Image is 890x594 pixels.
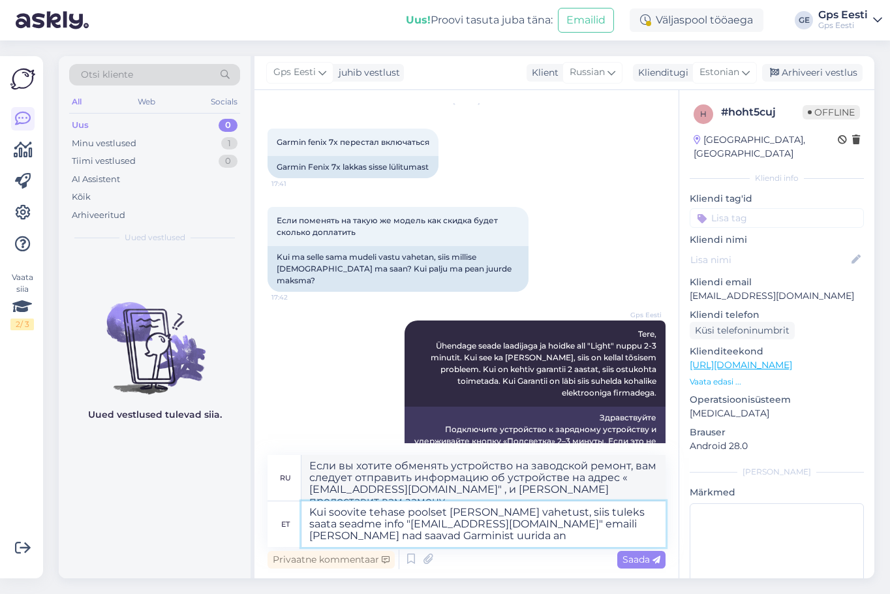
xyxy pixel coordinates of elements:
p: Kliendi nimi [690,233,864,247]
p: Kliendi telefon [690,308,864,322]
div: Arhiveeritud [72,209,125,222]
div: 2 / 3 [10,319,34,330]
span: Gps Eesti [613,310,662,320]
p: Kliendi tag'id [690,192,864,206]
div: Arhiveeri vestlus [762,64,863,82]
div: Privaatne kommentaar [268,551,395,569]
div: Gps Eesti [818,10,868,20]
span: Gps Eesti [273,65,316,80]
img: Askly Logo [10,67,35,91]
div: [PERSON_NAME] [690,466,864,478]
div: Kliendi info [690,172,864,184]
div: Garmin Fenix ​​7x lakkas sisse lülitumast [268,156,438,178]
div: Socials [208,93,240,110]
div: ru [280,467,291,489]
span: Offline [803,105,860,119]
span: Если поменять на такую же модель как скидка будет сколько доплатить [277,215,500,237]
p: [MEDICAL_DATA] [690,407,864,420]
p: Brauser [690,426,864,439]
span: Garmin fenix 7x перестал включаться [277,137,429,147]
div: Gps Eesti [818,20,868,31]
div: Здравствуйте Подключите устройство к зарядному устройству и удерживайте кнопку «Подсветка» 2–3 ми... [405,407,666,499]
div: 1 [221,137,238,150]
textarea: Если вы хотите обменять устройство на заводской ремонт, вам следует отправить информацию об устро... [301,455,666,501]
div: All [69,93,84,110]
div: Minu vestlused [72,137,136,150]
div: Väljaspool tööaega [630,8,763,32]
span: Uued vestlused [125,232,185,243]
div: Klient [527,66,559,80]
div: Uus [72,119,89,132]
div: Vaata siia [10,272,34,330]
span: 17:41 [271,179,320,189]
div: # hoht5cuj [721,104,803,120]
span: h [700,109,707,119]
div: Proovi tasuta juba täna: [406,12,553,28]
div: Kui ma selle sama mudeli vastu vahetan, siis millise [DEMOGRAPHIC_DATA] ma saan? Kui palju ma pea... [268,246,529,292]
p: [EMAIL_ADDRESS][DOMAIN_NAME] [690,289,864,303]
p: Android 28.0 [690,439,864,453]
p: Uued vestlused tulevad siia. [88,408,222,422]
div: 0 [219,119,238,132]
a: Gps EestiGps Eesti [818,10,882,31]
p: Operatsioonisüsteem [690,393,864,407]
div: Tiimi vestlused [72,155,136,168]
input: Lisa tag [690,208,864,228]
span: Russian [570,65,605,80]
div: [GEOGRAPHIC_DATA], [GEOGRAPHIC_DATA] [694,133,838,161]
img: No chats [59,279,251,396]
button: Emailid [558,8,614,33]
p: Kliendi email [690,275,864,289]
p: Klienditeekond [690,345,864,358]
p: Vaata edasi ... [690,376,864,388]
span: 17:42 [271,292,320,302]
div: Web [135,93,158,110]
div: juhib vestlust [333,66,400,80]
a: [URL][DOMAIN_NAME] [690,359,792,371]
div: GE [795,11,813,29]
input: Lisa nimi [690,253,849,267]
div: 0 [219,155,238,168]
textarea: Kui soovite tehase poolset [PERSON_NAME] vahetust, siis tuleks saata seadme info "[EMAIL_ADDRESS]... [301,501,666,547]
div: Kõik [72,191,91,204]
b: Uus! [406,14,431,26]
p: Märkmed [690,486,864,499]
span: Estonian [699,65,739,80]
div: Klienditugi [633,66,688,80]
div: AI Assistent [72,173,120,186]
span: Saada [622,554,660,565]
div: Küsi telefoninumbrit [690,322,795,339]
div: et [281,513,290,535]
span: Otsi kliente [81,68,133,82]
